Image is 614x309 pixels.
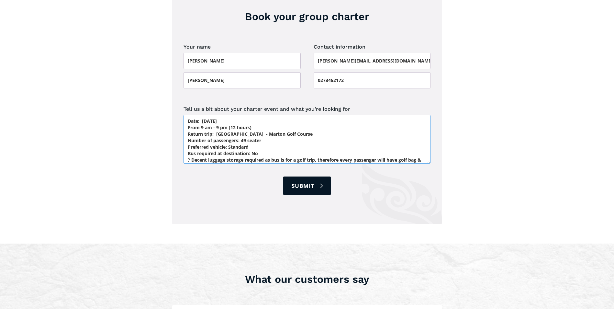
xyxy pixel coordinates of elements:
input: Submit [283,177,330,195]
h3: Book your group charter [184,10,430,23]
h3: What our customers say [103,273,511,286]
input: Last name [184,72,301,88]
label: Your name [184,42,301,51]
input: Phone [314,72,431,88]
form: Group charter booking [184,42,430,208]
label: Contact information [314,42,431,51]
label: Tell us a bit about your charter event and what you’re looking for [184,105,430,113]
input: First name [184,53,301,69]
input: Email [314,53,431,69]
